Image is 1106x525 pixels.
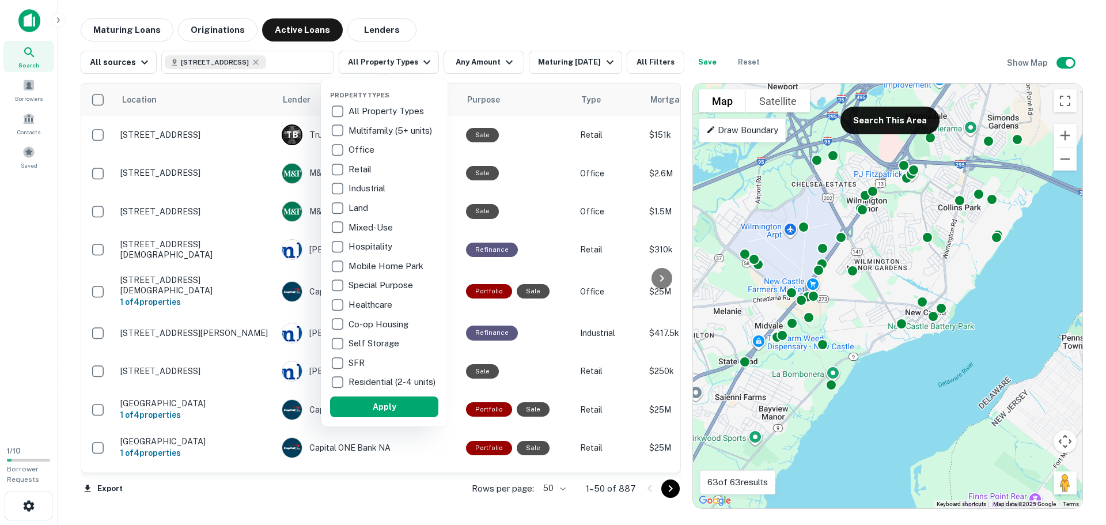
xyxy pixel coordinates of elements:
[349,143,377,157] p: Office
[349,259,426,273] p: Mobile Home Park
[349,298,395,312] p: Healthcare
[349,201,370,215] p: Land
[349,375,438,389] p: Residential (2-4 units)
[349,124,434,138] p: Multifamily (5+ units)
[349,318,411,331] p: Co-op Housing
[349,278,415,292] p: Special Purpose
[349,182,388,195] p: Industrial
[349,221,395,235] p: Mixed-Use
[349,163,374,176] p: Retail
[330,396,438,417] button: Apply
[349,240,395,254] p: Hospitality
[349,356,367,370] p: SFR
[349,337,402,350] p: Self Storage
[1048,433,1106,488] iframe: Chat Widget
[349,104,426,118] p: All Property Types
[330,92,389,99] span: Property Types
